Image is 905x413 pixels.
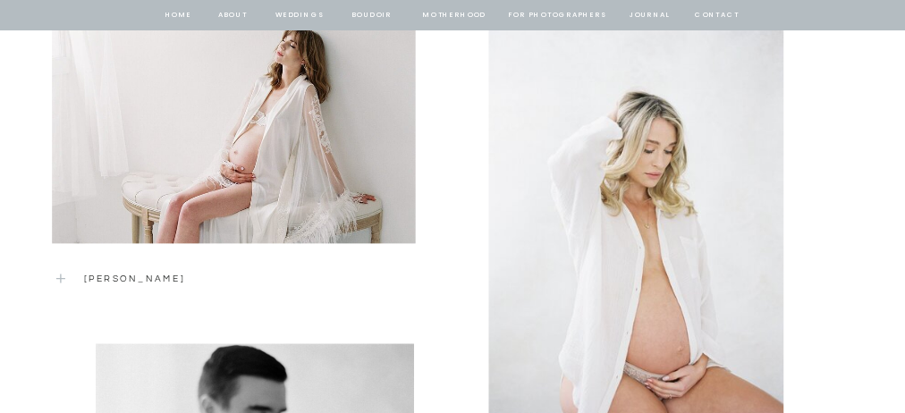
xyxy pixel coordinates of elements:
a: for photographers [508,8,606,21]
a: contact [693,8,741,21]
a: journal [627,8,673,21]
a: home [165,8,193,21]
a: [PERSON_NAME] [84,271,331,284]
a: Weddings [274,8,325,21]
a: about [217,8,249,21]
a: Motherhood [423,8,486,21]
a: BOUDOIR [351,8,393,21]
